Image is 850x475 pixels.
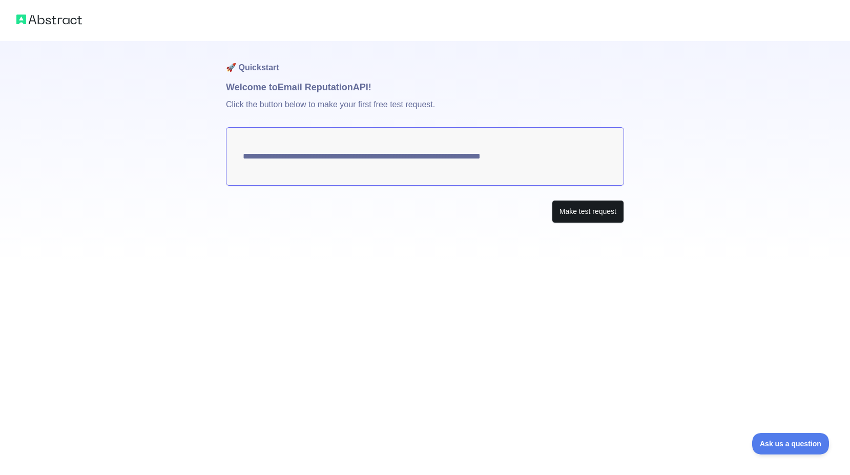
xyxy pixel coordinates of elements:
h1: Welcome to Email Reputation API! [226,80,624,94]
h1: 🚀 Quickstart [226,41,624,80]
button: Make test request [552,200,624,223]
img: Abstract logo [16,12,82,27]
p: Click the button below to make your first free test request. [226,94,624,127]
iframe: Toggle Customer Support [752,433,830,454]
